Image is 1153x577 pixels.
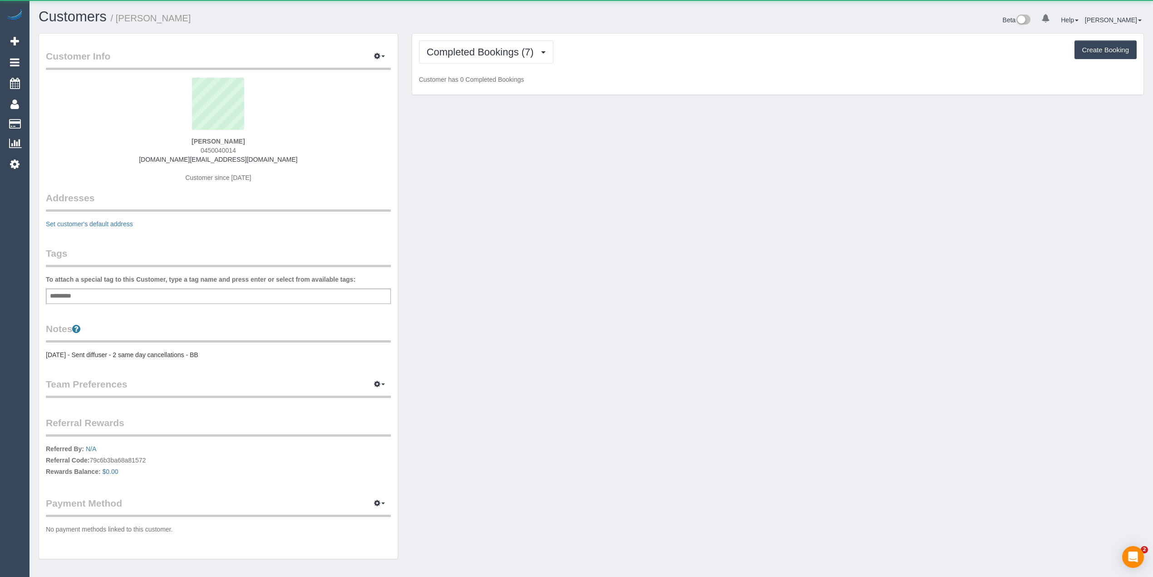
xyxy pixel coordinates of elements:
legend: Payment Method [46,497,391,517]
p: Customer has 0 Completed Bookings [419,75,1137,84]
strong: [PERSON_NAME] [192,138,245,145]
small: / [PERSON_NAME] [111,13,191,23]
a: [DOMAIN_NAME][EMAIL_ADDRESS][DOMAIN_NAME] [139,156,297,163]
span: 0450040014 [201,147,236,154]
legend: Tags [46,247,391,267]
label: To attach a special tag to this Customer, type a tag name and press enter or select from availabl... [46,275,355,284]
button: Create Booking [1074,40,1137,60]
img: Automaid Logo [5,9,24,22]
a: Set customer's default address [46,220,133,228]
p: No payment methods linked to this customer. [46,525,391,534]
label: Referred By: [46,444,84,453]
label: Referral Code: [46,456,89,465]
a: [PERSON_NAME] [1085,16,1142,24]
span: Completed Bookings (7) [427,46,538,58]
span: 2 [1141,546,1148,553]
a: Beta [1003,16,1031,24]
pre: [DATE] - Sent diffuser - 2 same day cancellations - BB [46,350,391,359]
label: Rewards Balance: [46,467,101,476]
p: 79c6b3ba68a81572 [46,444,391,478]
legend: Customer Info [46,50,391,70]
a: Help [1061,16,1079,24]
a: $0.00 [103,468,118,475]
a: N/A [86,445,96,453]
span: Customer since [DATE] [185,174,251,181]
legend: Referral Rewards [46,416,391,437]
img: New interface [1015,15,1030,26]
legend: Team Preferences [46,378,391,398]
div: Open Intercom Messenger [1122,546,1144,568]
button: Completed Bookings (7) [419,40,553,64]
legend: Notes [46,322,391,343]
a: Customers [39,9,107,25]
